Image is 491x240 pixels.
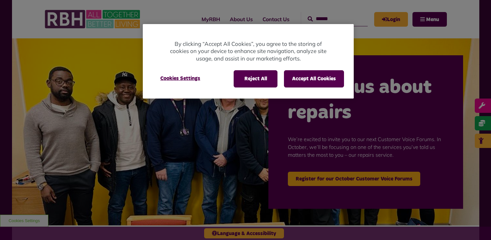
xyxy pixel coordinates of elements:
button: Accept All Cookies [284,70,344,87]
div: Cookie banner [143,24,354,99]
button: Reject All [234,70,277,87]
p: By clicking “Accept All Cookies”, you agree to the storing of cookies on your device to enhance s... [169,40,328,62]
div: Privacy [143,24,354,99]
button: Cookies Settings [153,70,208,87]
